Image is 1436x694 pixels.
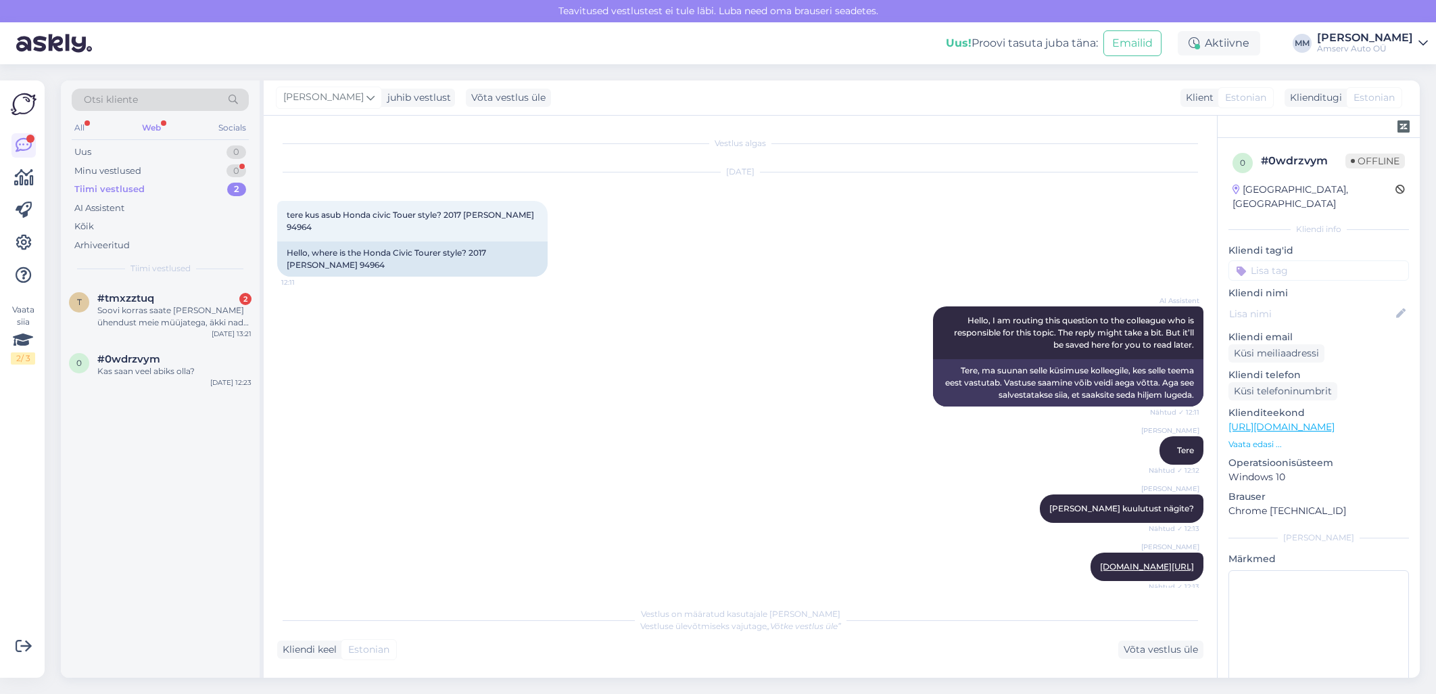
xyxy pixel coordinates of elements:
[239,293,252,305] div: 2
[1228,260,1409,281] input: Lisa tag
[1317,32,1428,54] a: [PERSON_NAME]Amserv Auto OÜ
[1118,641,1203,659] div: Võta vestlus üle
[277,137,1203,149] div: Vestlus algas
[216,119,249,137] div: Socials
[1149,582,1199,592] span: Nähtud ✓ 12:13
[1228,421,1335,433] a: [URL][DOMAIN_NAME]
[1141,425,1199,436] span: [PERSON_NAME]
[97,292,154,304] span: #tmxzztuq
[226,164,246,178] div: 0
[1149,524,1199,534] span: Nähtud ✓ 12:13
[1149,465,1199,476] span: Nähtud ✓ 12:12
[1317,43,1413,54] div: Amserv Auto OÜ
[1228,552,1409,566] p: Märkmed
[11,91,37,117] img: Askly Logo
[1293,34,1312,53] div: MM
[640,621,841,631] span: Vestluse ülevõtmiseks vajutage
[1228,490,1409,504] p: Brauser
[1240,158,1245,168] span: 0
[1345,154,1405,168] span: Offline
[1228,382,1337,400] div: Küsi telefoninumbrit
[1149,407,1199,417] span: Nähtud ✓ 12:11
[77,297,82,307] span: t
[74,220,94,233] div: Kõik
[1228,223,1409,235] div: Kliendi info
[1049,503,1194,513] span: [PERSON_NAME] kuulutust nägite?
[1397,120,1410,133] img: zendesk
[1261,153,1345,169] div: # 0wdrzvym
[277,241,548,277] div: Hello, where is the Honda Civic Tourer style? 2017 [PERSON_NAME] 94964
[1178,31,1260,55] div: Aktiivne
[1228,532,1409,544] div: [PERSON_NAME]
[1225,91,1266,105] span: Estonian
[281,277,332,287] span: 12:11
[382,91,451,105] div: juhib vestlust
[1354,91,1395,105] span: Estonian
[466,89,551,107] div: Võta vestlus üle
[76,358,82,368] span: 0
[74,164,141,178] div: Minu vestlused
[1228,406,1409,420] p: Klienditeekond
[1228,330,1409,344] p: Kliendi email
[1228,368,1409,382] p: Kliendi telefon
[287,210,536,232] span: tere kus asub Honda civic Touer style? 2017 [PERSON_NAME] 94964
[641,609,840,619] span: Vestlus on määratud kasutajale [PERSON_NAME]
[1228,470,1409,484] p: Windows 10
[227,183,246,196] div: 2
[74,145,91,159] div: Uus
[1228,286,1409,300] p: Kliendi nimi
[946,35,1098,51] div: Proovi tasuta juba täna:
[11,352,35,365] div: 2 / 3
[130,262,191,275] span: Tiimi vestlused
[1103,30,1162,56] button: Emailid
[277,166,1203,178] div: [DATE]
[1317,32,1413,43] div: [PERSON_NAME]
[954,315,1196,350] span: Hello, I am routing this question to the colleague who is responsible for this topic. The reply m...
[139,119,164,137] div: Web
[97,304,252,329] div: Soovi korras saate [PERSON_NAME] ühendust meie müüjatega, äkki nad oskavad öelda, kas mõni sellin...
[1177,445,1194,455] span: Tere
[1229,306,1393,321] input: Lisa nimi
[74,183,145,196] div: Tiimi vestlused
[283,90,364,105] span: [PERSON_NAME]
[1232,183,1395,211] div: [GEOGRAPHIC_DATA], [GEOGRAPHIC_DATA]
[1141,542,1199,552] span: [PERSON_NAME]
[97,365,252,377] div: Kas saan veel abiks olla?
[1149,296,1199,306] span: AI Assistent
[84,93,138,107] span: Otsi kliente
[1228,438,1409,450] p: Vaata edasi ...
[1228,344,1324,363] div: Küsi meiliaadressi
[1141,484,1199,494] span: [PERSON_NAME]
[1228,456,1409,470] p: Operatsioonisüsteem
[74,239,130,252] div: Arhiveeritud
[1100,561,1194,572] a: [DOMAIN_NAME][URL]
[212,329,252,339] div: [DATE] 13:21
[348,643,389,657] span: Estonian
[277,643,337,657] div: Kliendi keel
[1228,244,1409,258] p: Kliendi tag'id
[946,37,972,49] b: Uus!
[11,304,35,365] div: Vaata siia
[210,377,252,388] div: [DATE] 12:23
[1180,91,1214,105] div: Klient
[226,145,246,159] div: 0
[72,119,87,137] div: All
[933,359,1203,407] div: Tere, ma suunan selle küsimuse kolleegile, kes selle teema eest vastutab. Vastuse saamine võib ve...
[74,202,124,215] div: AI Assistent
[767,621,841,631] i: „Võtke vestlus üle”
[97,353,160,365] span: #0wdrzvym
[1228,504,1409,518] p: Chrome [TECHNICAL_ID]
[1285,91,1342,105] div: Klienditugi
